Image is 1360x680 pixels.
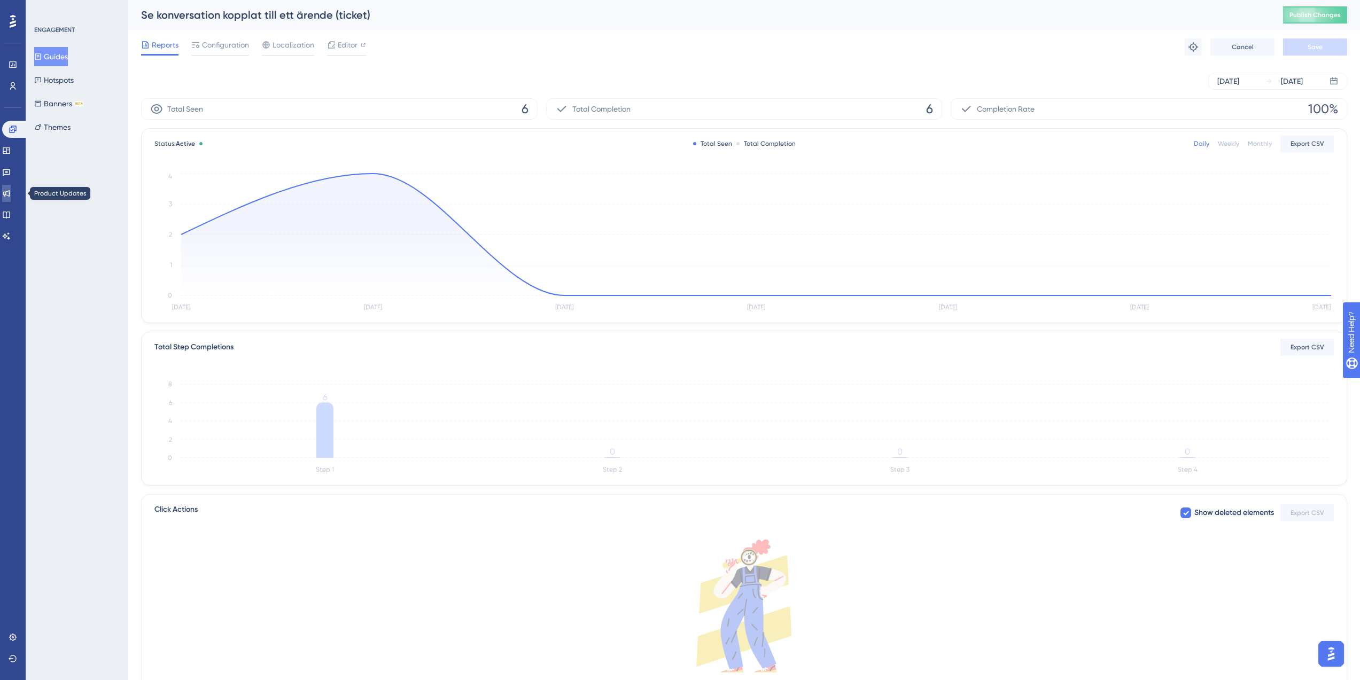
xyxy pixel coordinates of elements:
[152,38,178,51] span: Reports
[522,100,529,118] span: 6
[1280,339,1334,356] button: Export CSV
[323,392,327,402] tspan: 6
[1218,139,1239,148] div: Weekly
[1194,506,1274,519] span: Show deleted elements
[1291,509,1324,517] span: Export CSV
[154,503,198,522] span: Click Actions
[154,341,234,354] div: Total Step Completions
[176,140,195,147] span: Active
[736,139,796,148] div: Total Completion
[1289,11,1341,19] span: Publish Changes
[1194,139,1209,148] div: Daily
[1210,38,1274,56] button: Cancel
[977,103,1035,115] span: Completion Rate
[693,139,732,148] div: Total Seen
[168,380,172,388] tspan: 8
[1312,303,1331,311] tspan: [DATE]
[1280,504,1334,521] button: Export CSV
[34,94,84,113] button: BannersBETA
[169,399,172,407] tspan: 6
[34,26,75,34] div: ENGAGEMENT
[1232,43,1254,51] span: Cancel
[1291,139,1324,148] span: Export CSV
[1283,38,1347,56] button: Save
[34,47,68,66] button: Guides
[364,303,382,311] tspan: [DATE]
[603,466,622,473] tspan: Step 2
[169,231,172,238] tspan: 2
[273,38,314,51] span: Localization
[1217,75,1239,88] div: [DATE]
[168,417,172,425] tspan: 4
[610,447,615,457] tspan: 0
[25,3,67,15] span: Need Help?
[154,139,195,148] span: Status:
[169,200,172,208] tspan: 3
[172,303,190,311] tspan: [DATE]
[747,303,765,311] tspan: [DATE]
[1130,303,1148,311] tspan: [DATE]
[34,71,74,90] button: Hotspots
[1283,6,1347,24] button: Publish Changes
[1291,343,1324,351] span: Export CSV
[1280,135,1334,152] button: Export CSV
[1248,139,1272,148] div: Monthly
[926,100,933,118] span: 6
[34,118,71,137] button: Themes
[169,436,172,443] tspan: 2
[338,38,358,51] span: Editor
[890,466,910,473] tspan: Step 3
[1308,100,1338,118] span: 100%
[1281,75,1303,88] div: [DATE]
[141,7,1256,22] div: Se konversation kopplat till ett ärende (ticket)
[1315,638,1347,670] iframe: UserGuiding AI Assistant Launcher
[170,261,172,269] tspan: 1
[1308,43,1323,51] span: Save
[572,103,631,115] span: Total Completion
[1185,447,1190,457] tspan: 0
[74,101,84,106] div: BETA
[939,303,957,311] tspan: [DATE]
[168,173,172,180] tspan: 4
[202,38,249,51] span: Configuration
[168,454,172,462] tspan: 0
[897,447,903,457] tspan: 0
[316,466,334,473] tspan: Step 1
[555,303,573,311] tspan: [DATE]
[168,292,172,299] tspan: 0
[1178,466,1198,473] tspan: Step 4
[167,103,203,115] span: Total Seen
